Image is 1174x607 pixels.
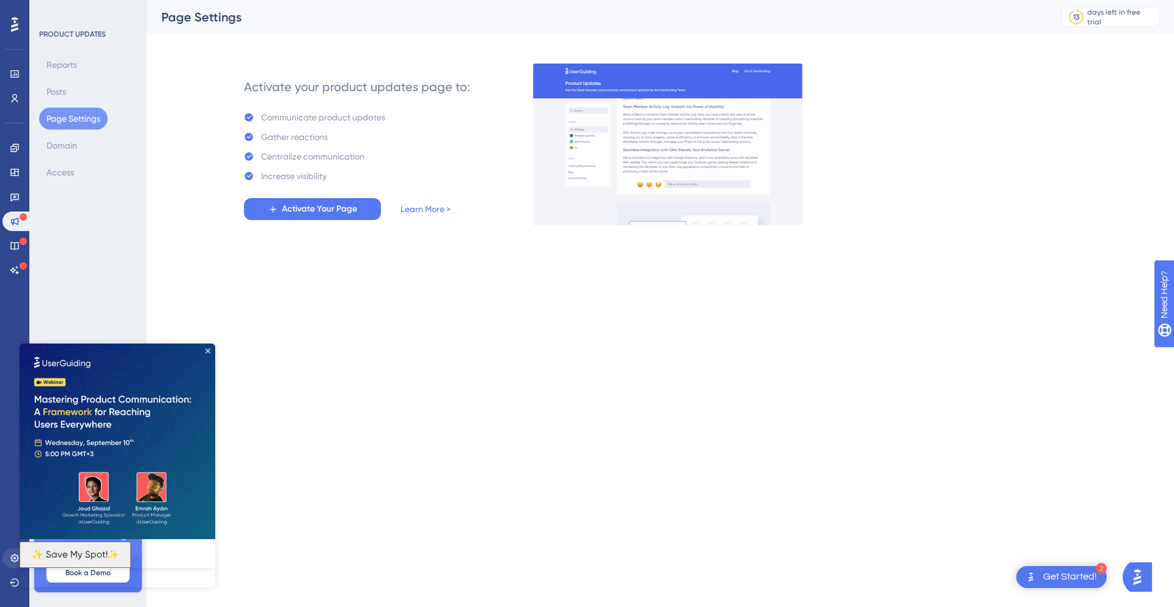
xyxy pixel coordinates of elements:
[39,108,108,130] button: Page Settings
[1123,559,1159,595] iframe: UserGuiding AI Assistant Launcher
[39,29,106,39] div: PRODUCT UPDATES
[261,169,327,183] div: Increase visibility
[39,54,84,76] button: Reports
[1016,566,1107,588] div: Open Get Started! checklist, remaining modules: 2
[1043,570,1097,584] div: Get Started!
[1024,570,1038,584] img: launcher-image-alternative-text
[244,78,470,95] div: Activate your product updates page to:
[401,202,451,216] a: Learn More >
[39,81,73,103] button: Posts
[1087,7,1155,27] div: days left in free trial
[161,9,1031,26] div: Page Settings
[186,5,191,10] div: Close Preview
[1096,563,1107,574] div: 2
[244,198,381,220] button: Activate Your Page
[261,110,385,125] div: Communicate product updates
[261,130,328,144] div: Gather reactions
[261,149,364,164] div: Centralize communication
[39,161,81,183] button: Access
[282,202,357,216] span: Activate Your Page
[1073,12,1079,22] div: 13
[29,3,76,18] span: Need Help?
[533,63,803,226] img: 253145e29d1258e126a18a92d52e03bb.gif
[39,134,84,156] button: Domain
